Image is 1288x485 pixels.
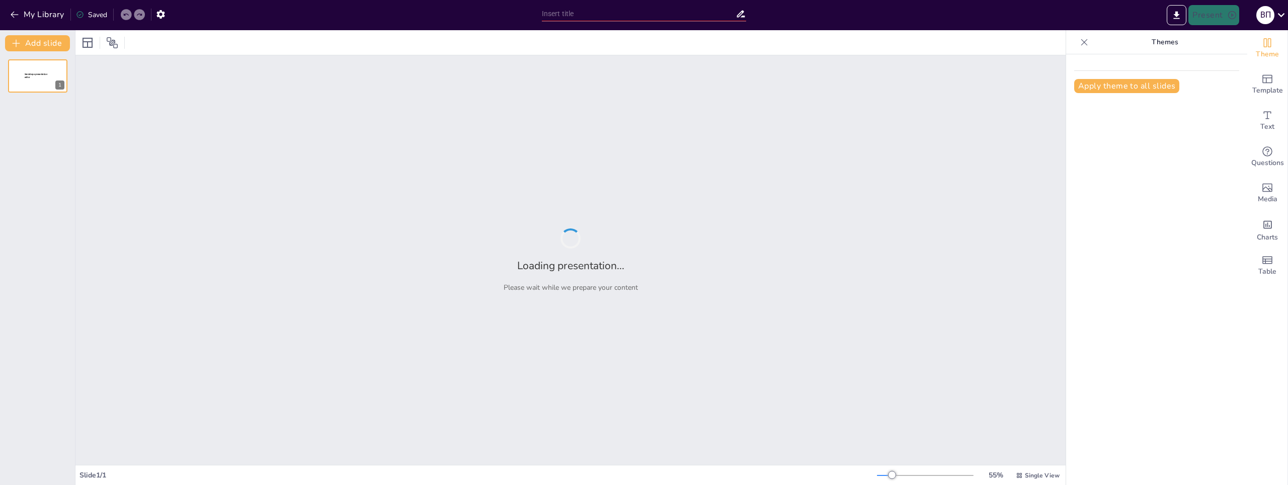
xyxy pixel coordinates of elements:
[5,35,70,51] button: Add slide
[8,59,67,93] div: 1
[1074,79,1179,93] button: Apply theme to all slides
[1247,139,1287,175] div: Get real-time input from your audience
[106,37,118,49] span: Position
[542,7,736,21] input: Insert title
[55,80,64,90] div: 1
[1025,471,1060,479] span: Single View
[984,470,1008,480] div: 55 %
[1260,121,1274,132] span: Text
[1247,30,1287,66] div: Change the overall theme
[1252,85,1283,96] span: Template
[1247,175,1287,211] div: Add images, graphics, shapes or video
[79,470,877,480] div: Slide 1 / 1
[1256,5,1274,25] button: В П
[25,73,47,78] span: Sendsteps presentation editor
[1092,30,1237,54] p: Themes
[1251,157,1284,169] span: Questions
[1258,194,1277,205] span: Media
[76,10,107,20] div: Saved
[1188,5,1239,25] button: Present
[1247,103,1287,139] div: Add text boxes
[1256,6,1274,24] div: В П
[1257,232,1278,243] span: Charts
[79,35,96,51] div: Layout
[1167,5,1186,25] button: Export to PowerPoint
[1258,266,1276,277] span: Table
[504,283,638,292] p: Please wait while we prepare your content
[1247,211,1287,248] div: Add charts and graphs
[1247,66,1287,103] div: Add ready made slides
[8,7,68,23] button: My Library
[517,259,624,273] h2: Loading presentation...
[1256,49,1279,60] span: Theme
[1247,248,1287,284] div: Add a table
